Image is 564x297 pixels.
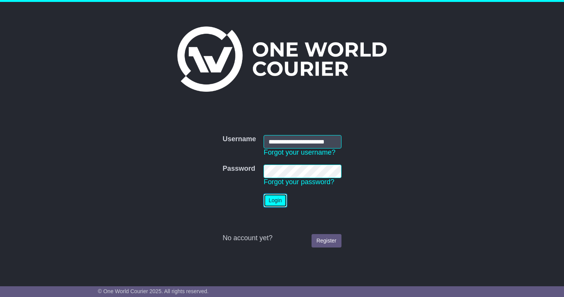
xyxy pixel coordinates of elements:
[223,234,341,243] div: No account yet?
[223,135,256,144] label: Username
[264,194,287,207] button: Login
[223,165,255,173] label: Password
[177,26,387,92] img: One World
[264,148,335,156] a: Forgot your username?
[264,178,334,186] a: Forgot your password?
[312,234,341,247] a: Register
[98,288,209,294] span: © One World Courier 2025. All rights reserved.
